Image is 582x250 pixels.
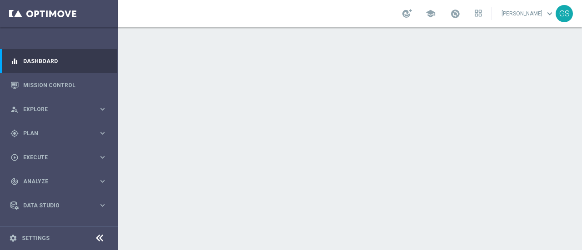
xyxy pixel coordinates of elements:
span: keyboard_arrow_down [545,9,555,19]
i: person_search [10,105,19,113]
button: play_circle_outline Execute keyboard_arrow_right [10,154,107,161]
a: Optibot [23,217,95,241]
button: Mission Control [10,82,107,89]
span: Data Studio [23,203,98,208]
span: Analyze [23,179,98,184]
div: Dashboard [10,49,107,73]
button: track_changes Analyze keyboard_arrow_right [10,178,107,185]
i: lightbulb [10,225,19,234]
button: person_search Explore keyboard_arrow_right [10,106,107,113]
a: [PERSON_NAME]keyboard_arrow_down [501,7,556,20]
span: Execute [23,155,98,160]
i: keyboard_arrow_right [98,153,107,162]
div: Plan [10,129,98,137]
i: settings [9,234,17,242]
div: Execute [10,153,98,162]
div: Explore [10,105,98,113]
i: keyboard_arrow_right [98,201,107,210]
div: Mission Control [10,73,107,97]
button: gps_fixed Plan keyboard_arrow_right [10,130,107,137]
i: keyboard_arrow_right [98,105,107,113]
span: school [426,9,436,19]
div: Data Studio [10,201,98,210]
button: equalizer Dashboard [10,58,107,65]
a: Dashboard [23,49,107,73]
span: Plan [23,131,98,136]
i: keyboard_arrow_right [98,129,107,137]
div: Analyze [10,177,98,186]
i: gps_fixed [10,129,19,137]
i: equalizer [10,57,19,65]
i: play_circle_outline [10,153,19,162]
a: Settings [22,235,50,241]
a: Mission Control [23,73,107,97]
i: keyboard_arrow_right [98,177,107,186]
div: GS [556,5,573,22]
div: Optibot [10,217,107,241]
span: Explore [23,107,98,112]
button: Data Studio keyboard_arrow_right [10,202,107,209]
i: track_changes [10,177,19,186]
